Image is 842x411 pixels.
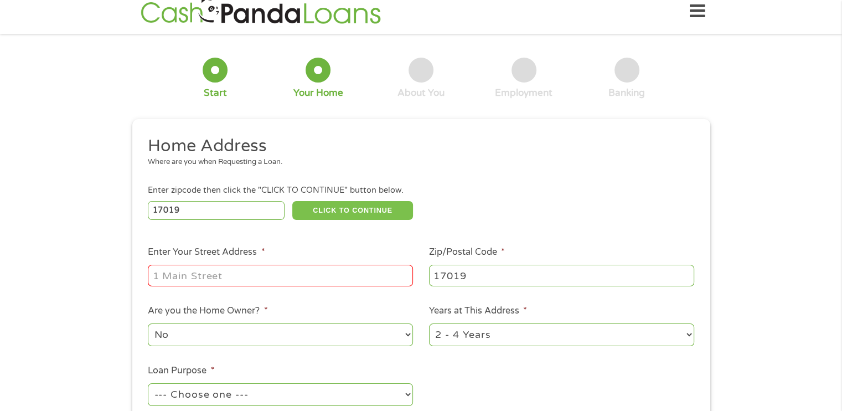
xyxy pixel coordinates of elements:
button: CLICK TO CONTINUE [292,201,413,220]
div: Banking [608,87,645,99]
label: Enter Your Street Address [148,246,265,258]
div: Start [204,87,227,99]
label: Are you the Home Owner? [148,305,267,317]
div: Your Home [293,87,343,99]
input: 1 Main Street [148,265,413,286]
div: About You [397,87,445,99]
label: Years at This Address [429,305,527,317]
div: Where are you when Requesting a Loan. [148,157,686,168]
label: Zip/Postal Code [429,246,505,258]
input: Enter Zipcode (e.g 01510) [148,201,285,220]
div: Enter zipcode then click the "CLICK TO CONTINUE" button below. [148,184,694,197]
label: Loan Purpose [148,365,214,377]
h2: Home Address [148,135,686,157]
div: Employment [495,87,552,99]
